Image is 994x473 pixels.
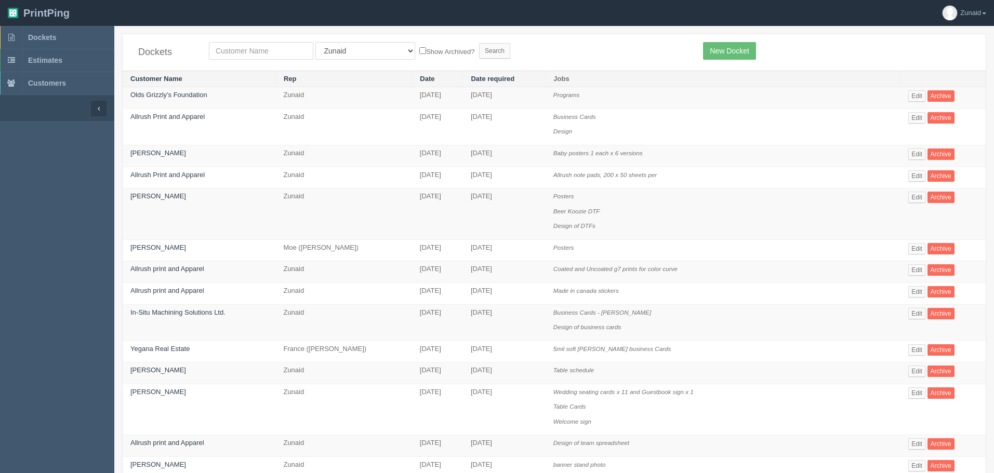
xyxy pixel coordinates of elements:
a: In-Situ Machining Solutions Ltd. [130,308,226,316]
i: Business Cards [553,113,596,120]
a: Yegana Real Estate [130,345,190,353]
a: Archive [927,460,955,471]
i: Welcome sign [553,418,591,425]
a: Archive [927,308,955,319]
td: [DATE] [412,188,463,240]
a: Edit [908,460,925,471]
a: Edit [908,286,925,298]
td: [DATE] [463,109,546,145]
a: Archive [927,387,955,399]
img: logo-3e63b451c926e2ac314895c53de4908e5d424f24456219fb08d385ab2e579770.png [8,8,18,18]
a: Edit [908,366,925,377]
td: [DATE] [412,239,463,261]
input: Search [479,43,510,59]
td: Zunaid [275,145,412,167]
td: [DATE] [463,435,546,457]
a: Allrush Print and Apparel [130,113,205,120]
i: Table schedule [553,367,594,373]
h4: Dockets [138,47,193,58]
a: Archive [927,170,955,182]
td: Zunaid [275,109,412,145]
i: Table Cards [553,403,586,410]
i: Posters [553,244,574,251]
a: [PERSON_NAME] [130,366,186,374]
i: banner stand photo [553,461,606,468]
a: [PERSON_NAME] [130,244,186,251]
span: Customers [28,79,66,87]
td: [DATE] [463,384,546,435]
a: [PERSON_NAME] [130,461,186,468]
a: Rep [284,75,297,83]
td: [DATE] [412,384,463,435]
a: New Docket [703,42,756,60]
a: Edit [908,243,925,254]
td: Zunaid [275,188,412,240]
td: [DATE] [463,167,546,188]
i: Baby posters 1 each x 6 versions [553,150,643,156]
td: [DATE] [412,167,463,188]
a: Edit [908,438,925,450]
td: [DATE] [412,304,463,341]
input: Show Archived? [419,47,426,54]
td: Zunaid [275,87,412,109]
i: Business Cards - [PERSON_NAME] [553,309,651,316]
a: Archive [927,112,955,124]
td: Zunaid [275,384,412,435]
td: France ([PERSON_NAME]) [275,341,412,362]
a: Archive [927,366,955,377]
td: [DATE] [412,261,463,283]
a: Edit [908,112,925,124]
a: Edit [908,192,925,203]
td: [DATE] [463,341,546,362]
td: [DATE] [463,261,546,283]
i: Beer Koozie DTF [553,208,600,214]
a: Edit [908,264,925,276]
td: [DATE] [463,87,546,109]
a: Edit [908,148,925,160]
i: Posters [553,193,574,199]
td: [DATE] [412,87,463,109]
a: Edit [908,344,925,356]
a: Archive [927,243,955,254]
i: Allrush note pads, 200 x 50 sheets per [553,171,657,178]
td: [DATE] [463,304,546,341]
a: Edit [908,387,925,399]
td: [DATE] [463,239,546,261]
i: Design [553,128,572,134]
span: Dockets [28,33,56,42]
td: [DATE] [463,362,546,384]
a: Customer Name [130,75,182,83]
img: avatar_default-7531ab5dedf162e01f1e0bb0964e6a185e93c5c22dfe317fb01d7f8cd2b1632c.jpg [943,6,957,20]
a: Archive [927,438,955,450]
label: Show Archived? [419,45,474,57]
td: Zunaid [275,304,412,341]
td: [DATE] [463,282,546,304]
a: Date required [471,75,514,83]
a: Archive [927,344,955,356]
a: Archive [927,264,955,276]
a: Allrush print and Apparel [130,439,204,447]
a: Archive [927,90,955,102]
td: [DATE] [412,145,463,167]
td: Zunaid [275,261,412,283]
a: [PERSON_NAME] [130,149,186,157]
a: Edit [908,90,925,102]
a: Archive [927,192,955,203]
td: Zunaid [275,435,412,457]
i: 5mil soft [PERSON_NAME] business Cards [553,345,671,352]
th: Jobs [546,71,900,87]
td: [DATE] [412,362,463,384]
a: Olds Grizzly's Foundation [130,91,207,99]
td: Zunaid [275,282,412,304]
i: Design of DTFs [553,222,595,229]
i: Made in canada stickers [553,287,619,294]
a: Archive [927,148,955,160]
a: [PERSON_NAME] [130,192,186,200]
td: [DATE] [412,282,463,304]
td: [DATE] [412,109,463,145]
td: [DATE] [463,145,546,167]
input: Customer Name [209,42,313,60]
a: Allrush print and Apparel [130,287,204,294]
a: Allrush Print and Apparel [130,171,205,179]
a: Allrush print and Apparel [130,265,204,273]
